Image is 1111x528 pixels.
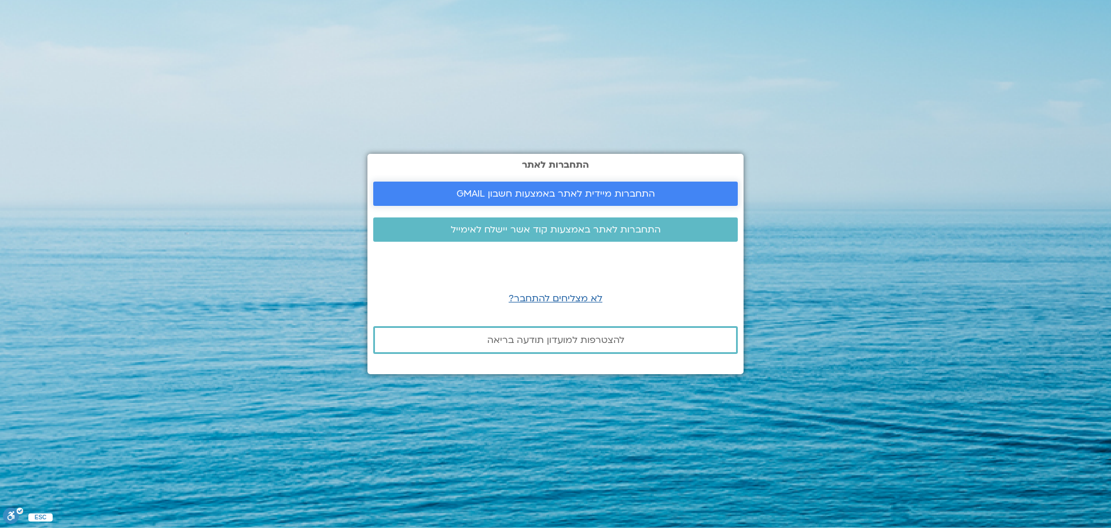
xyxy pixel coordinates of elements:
[487,335,624,345] span: להצטרפות למועדון תודעה בריאה
[373,160,738,170] h2: התחברות לאתר
[451,224,661,235] span: התחברות לאתר באמצעות קוד אשר יישלח לאימייל
[373,217,738,242] a: התחברות לאתר באמצעות קוד אשר יישלח לאימייל
[373,182,738,206] a: התחברות מיידית לאתר באמצעות חשבון GMAIL
[509,292,602,305] a: לא מצליחים להתחבר?
[373,326,738,354] a: להצטרפות למועדון תודעה בריאה
[457,189,655,199] span: התחברות מיידית לאתר באמצעות חשבון GMAIL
